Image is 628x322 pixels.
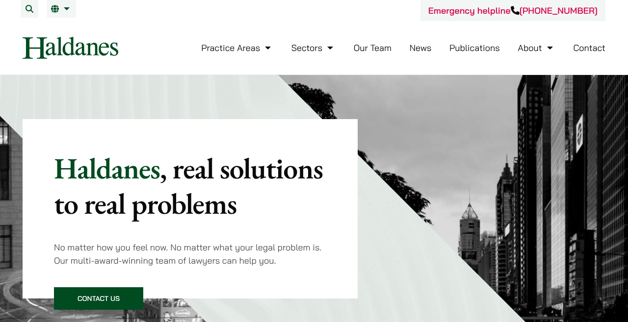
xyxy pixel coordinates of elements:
a: Emergency helpline[PHONE_NUMBER] [428,5,598,16]
a: Contact Us [54,287,143,310]
mark: , real solutions to real problems [54,149,323,223]
p: Haldanes [54,150,326,221]
a: Contact [573,42,605,53]
a: Our Team [354,42,392,53]
a: Publications [449,42,500,53]
a: EN [51,5,72,13]
img: Logo of Haldanes [23,37,118,59]
a: About [518,42,555,53]
a: Practice Areas [201,42,273,53]
p: No matter how you feel now. No matter what your legal problem is. Our multi-award-winning team of... [54,241,326,267]
a: News [410,42,432,53]
a: Sectors [291,42,336,53]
